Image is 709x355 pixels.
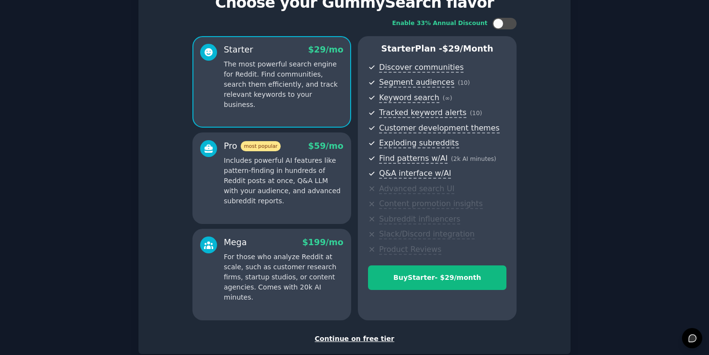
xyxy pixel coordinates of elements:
span: $ 29 /month [442,44,493,53]
span: Tracked keyword alerts [379,108,466,118]
button: BuyStarter- $29/month [368,265,506,290]
span: ( 10 ) [470,110,482,117]
div: Pro [224,140,281,152]
span: Advanced search UI [379,184,454,194]
span: $ 199 /mo [302,237,343,247]
span: Slack/Discord integration [379,229,475,239]
span: Content promotion insights [379,199,483,209]
div: Continue on free tier [149,334,560,344]
span: Subreddit influencers [379,214,460,224]
span: Keyword search [379,93,439,103]
p: The most powerful search engine for Reddit. Find communities, search them efficiently, and track ... [224,59,343,110]
span: Customer development themes [379,123,500,133]
div: Mega [224,237,247,249]
span: ( ∞ ) [443,95,452,102]
span: Find patterns w/AI [379,154,448,164]
p: Includes powerful AI features like pattern-finding in hundreds of Reddit posts at once, Q&A LLM w... [224,156,343,206]
span: ( 10 ) [458,79,470,86]
span: $ 59 /mo [308,141,343,151]
span: Segment audiences [379,78,454,88]
p: Starter Plan - [368,43,506,55]
div: Buy Starter - $ 29 /month [368,273,506,283]
p: For those who analyze Reddit at scale, such as customer research firms, startup studios, or conte... [224,252,343,302]
span: ( 2k AI minutes ) [451,156,496,162]
span: most popular [241,141,281,151]
span: $ 29 /mo [308,45,343,54]
span: Exploding subreddits [379,138,459,148]
span: Q&A interface w/AI [379,169,451,179]
span: Product Reviews [379,245,441,255]
span: Discover communities [379,63,464,73]
div: Enable 33% Annual Discount [392,19,488,28]
div: Starter [224,44,253,56]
